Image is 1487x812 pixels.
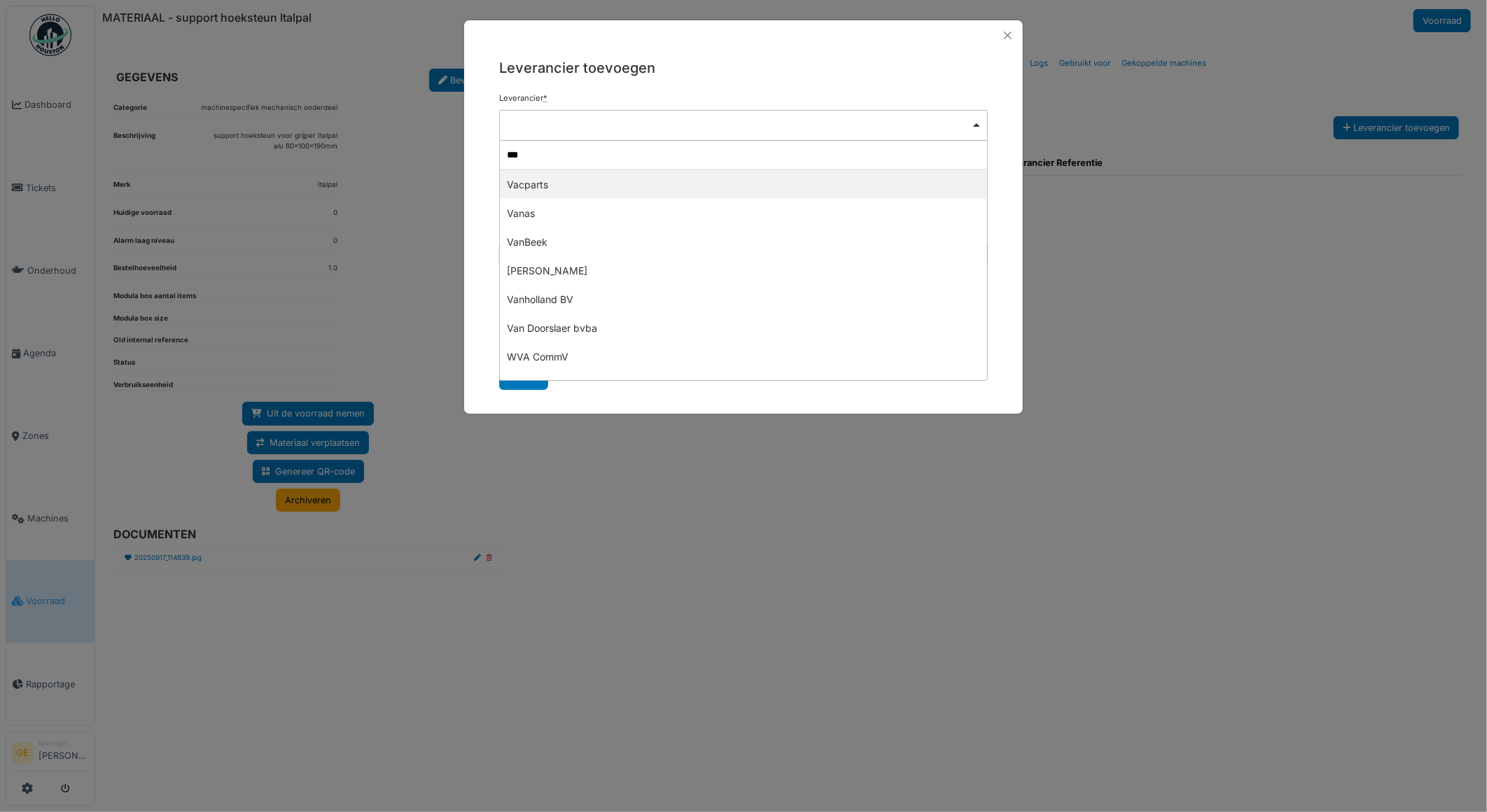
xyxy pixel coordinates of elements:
[500,170,987,199] div: Vacparts
[500,342,987,371] div: WVA CommV
[543,93,547,103] abbr: Verplicht
[500,314,987,342] div: Van Doorslaer bvba
[500,227,987,256] div: VanBeek
[500,285,987,314] div: Vanholland BV
[500,199,987,227] div: Vanas
[500,371,987,400] div: Autovak
[499,92,547,104] label: Leverancier
[500,256,987,285] div: [PERSON_NAME]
